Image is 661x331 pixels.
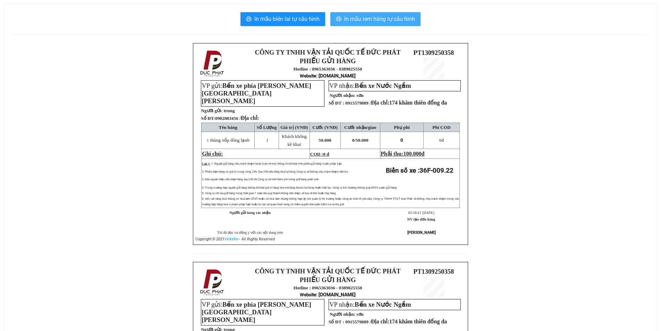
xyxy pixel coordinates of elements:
span: Địa chỉ: [241,115,259,121]
span: VP nhận: [329,301,411,308]
span: sơn [356,93,364,98]
span: Số Lượng [257,125,277,130]
button: printerIn mẫu tem hàng tự cấu hình [330,12,421,26]
span: 100.000 [404,151,422,157]
span: 0 [400,138,403,143]
span: 05:18:21 [DATE] [408,211,434,215]
span: printer [336,16,341,23]
span: đ [439,138,444,143]
span: Tên hàng [219,125,237,130]
strong: Người nhận: [330,93,355,98]
span: Ghi chú: [202,151,223,157]
span: VP gửi: [202,301,311,323]
span: Tôi đã đọc và đồng ý với các nội dung trên [217,231,283,234]
span: 4: Trong trường hợp người gửi hàng không kê khai giá trị hàng hóa mà hàng hóa bị hư hỏng hoặc thấ... [202,186,397,189]
span: Khách không kê khai [282,134,306,147]
span: 2: Phiếu nhận hàng có giá trị trong vòng 24h. Sau 24h nếu hàng hóa hư hỏng Công ty sẽ không chịu ... [202,170,348,173]
span: Phải thu: [381,151,424,157]
span: 5: Công ty chỉ lưu giữ hàng trong thời gian 1 tuần nếu quý khách không đến nhận, sẽ lưu về kho ho... [202,192,336,195]
img: logo [198,268,227,297]
span: Copyright © 2021 – All Rights Reserved [195,237,275,241]
span: 1: Người gửi hàng chịu trách nhiệm hoàn toàn về mọi thông tin kê khai trên phiếu gửi hàng trước p... [211,162,342,165]
span: Địa chỉ: [371,100,447,106]
span: 1 [266,138,269,143]
span: sơn [356,312,364,317]
span: PT1309250358 [413,49,454,56]
span: 0 đ [323,151,329,157]
strong: : [DOMAIN_NAME] [300,73,356,78]
strong: Hotline : 0965363036 - 0389825550 [294,285,362,290]
span: Bến xe Nước Ngầm [355,301,411,308]
span: Bến xe phía [PERSON_NAME][GEOGRAPHIC_DATA][PERSON_NAME] [202,82,311,105]
span: 0982883456 / [215,116,259,121]
span: Phí COD [432,125,450,130]
strong: Hotline : 0965363036 - 0389825550 [294,66,362,72]
a: VeXeRe [224,237,238,241]
span: In mẫu tem hàng tự cấu hình [344,15,415,23]
span: In mẫu biên lai tự cấu hình [254,15,320,23]
span: 50.000 [356,138,368,143]
span: printer [246,16,252,23]
span: 174 khâm thiên đống đa [389,100,447,106]
strong: CÔNG TY TNHH VẬN TẢI QUỐC TẾ ĐỨC PHÁT [255,49,401,56]
span: Website [300,73,316,78]
span: 0/ [352,138,368,143]
strong: Người gửi: [201,108,222,113]
span: PT1309250358 [413,268,454,275]
span: 3: Nếu người nhận đến nhận hàng sau 24h thì Công ty sẽ tính thêm phí trông giữ hàng phát sinh. [202,178,319,181]
strong: Số ĐT : [329,319,344,324]
span: trung [224,108,235,113]
strong: NV tạo đơn hàng [407,217,435,221]
span: Cước nhận/giao [344,125,376,130]
span: 6: Đối với hàng hoá không có hoá đơn GTGT hoặc có hoá đơn nhưng không hợp lệ (do quản lý thị trườ... [202,197,459,206]
span: 36F-009.22 [420,167,454,174]
span: VP gửi: [202,82,311,105]
span: Bến xe Nước Ngầm [355,82,411,89]
span: Bến xe phía [PERSON_NAME][GEOGRAPHIC_DATA][PERSON_NAME] [202,301,311,323]
strong: Người nhận: [330,312,355,317]
strong: Số ĐT: [201,116,259,121]
span: VP nhận: [329,82,411,89]
span: Cước (VNĐ) [312,125,338,130]
span: Địa chỉ: [371,318,447,324]
span: 1 thùng xốp đông lạnh [206,138,249,143]
span: 0915579889 / [345,100,447,106]
span: Phụ phí [394,125,409,130]
img: logo [198,49,227,78]
strong: Người gửi hàng xác nhận [229,211,271,215]
span: Lưu ý: [202,162,210,165]
strong: CÔNG TY TNHH VẬN TẢI QUỐC TẾ ĐỨC PHÁT [255,267,401,275]
span: COD : [310,151,329,157]
strong: : [DOMAIN_NAME] [300,292,356,297]
strong: Số ĐT : [329,100,344,106]
span: 50.000 [319,138,331,143]
span: 0 [439,138,442,143]
button: printerIn mẫu biên lai tự cấu hình [240,12,325,26]
span: đ [422,151,425,157]
span: 174 khâm thiên đống đa [389,318,447,324]
strong: Biển số xe : [386,167,454,174]
strong: PHIẾU GỬI HÀNG [300,57,356,65]
span: Website [300,292,316,297]
strong: [PERSON_NAME] [407,230,436,235]
span: Giá trị (VNĐ) [280,125,308,130]
strong: PHIẾU GỬI HÀNG [300,276,356,283]
span: 0915579889 / [345,319,447,324]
